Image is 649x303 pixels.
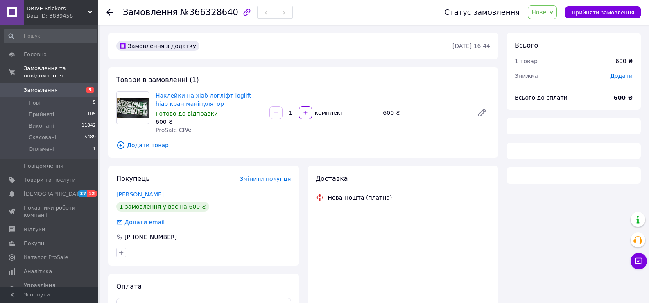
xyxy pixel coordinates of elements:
[86,87,94,93] span: 5
[24,240,46,247] span: Покупці
[29,134,57,141] span: Скасовані
[156,92,251,107] a: Наклейки на хіаб логліфт loglift hiab кран маніпулятор
[515,58,538,64] span: 1 товар
[29,111,54,118] span: Прийняті
[24,268,52,275] span: Аналітика
[24,51,47,58] span: Головна
[615,57,633,65] div: 600 ₴
[565,6,641,18] button: Прийняти замовлення
[572,9,634,16] span: Прийняти замовлення
[445,8,520,16] div: Статус замовлення
[124,233,178,241] div: [PHONE_NUMBER]
[24,254,68,261] span: Каталог ProSale
[610,73,633,79] span: Додати
[180,7,238,17] span: №366328640
[116,175,150,182] span: Покупець
[116,76,199,84] span: Товари в замовленні (1)
[614,94,633,101] b: 600 ₴
[24,204,76,219] span: Показники роботи компанії
[631,253,647,269] button: Чат з покупцем
[156,110,218,117] span: Готово до відправки
[4,29,97,43] input: Пошук
[24,87,58,94] span: Замовлення
[316,175,348,182] span: Доставка
[117,98,149,118] img: Наклейки на хіаб логліфт loglift hiab кран маніпулятор
[93,99,96,107] span: 5
[24,226,45,233] span: Відгуки
[156,118,263,126] div: 600 ₴
[116,282,142,290] span: Оплата
[116,41,199,51] div: Замовлення з додатку
[515,94,568,101] span: Всього до сплати
[84,134,96,141] span: 5489
[93,146,96,153] span: 1
[87,190,97,197] span: 12
[515,73,538,79] span: Знижка
[24,190,84,198] span: [DEMOGRAPHIC_DATA]
[116,191,164,198] a: [PERSON_NAME]
[515,41,538,49] span: Всього
[116,202,209,212] div: 1 замовлення у вас на 600 ₴
[87,111,96,118] span: 105
[380,107,470,118] div: 600 ₴
[24,162,63,170] span: Повідомлення
[27,5,88,12] span: DRIVE Stickers
[240,175,291,182] span: Змінити покупця
[81,122,96,130] span: 11842
[326,194,394,202] div: Нова Пошта (платна)
[156,127,192,133] span: ProSale CPA:
[124,218,165,226] div: Додати email
[24,282,76,296] span: Управління сайтом
[29,99,41,107] span: Нові
[78,190,87,197] span: 37
[116,141,490,150] span: Додати товар
[123,7,178,17] span: Замовлення
[474,105,490,121] a: Редагувати
[452,43,490,49] time: [DATE] 16:44
[24,65,98,80] span: Замовлення та повідомлення
[29,146,54,153] span: Оплачені
[106,8,113,16] div: Повернутися назад
[24,176,76,184] span: Товари та послуги
[27,12,98,20] div: Ваш ID: 3839458
[313,109,345,117] div: комплект
[29,122,54,130] span: Виконані
[115,218,165,226] div: Додати email
[531,9,546,16] span: Нове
